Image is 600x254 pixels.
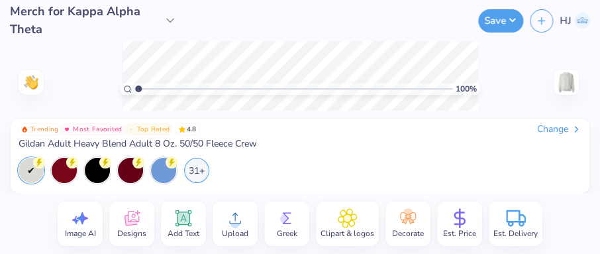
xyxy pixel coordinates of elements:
button: Badge Button [19,123,61,135]
span: Designs [117,228,146,239]
span: HJ [560,13,571,29]
span: Decorate [392,228,424,239]
span: Est. Delivery [493,228,538,239]
span: Image AI [65,228,96,239]
span: Top Rated [137,126,170,133]
a: HJ [560,13,590,29]
div: Change [537,123,581,135]
span: Merch for Kappa Alpha Theta [10,3,160,38]
img: Front [556,72,577,93]
span: Clipart & logos [321,228,374,239]
span: 4.8 [175,123,200,135]
span: Gildan Adult Heavy Blend Adult 8 Oz. 50/50 Fleece Crew [19,138,257,150]
span: Greek [277,228,297,239]
img: Trending sort [21,126,28,133]
img: Hughe Josh Cabanete [574,13,590,29]
span: Trending [30,126,58,133]
button: Badge Button [61,123,125,135]
span: Add Text [168,228,199,239]
img: Most Favorited sort [64,126,70,133]
span: Upload [222,228,248,239]
img: Top Rated sort [128,126,134,133]
button: Save [478,9,523,32]
span: Most Favorited [73,126,122,133]
span: 100 % [456,83,477,95]
div: 31+ [184,158,209,183]
button: Badge Button [125,123,173,135]
span: Est. Price [443,228,476,239]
